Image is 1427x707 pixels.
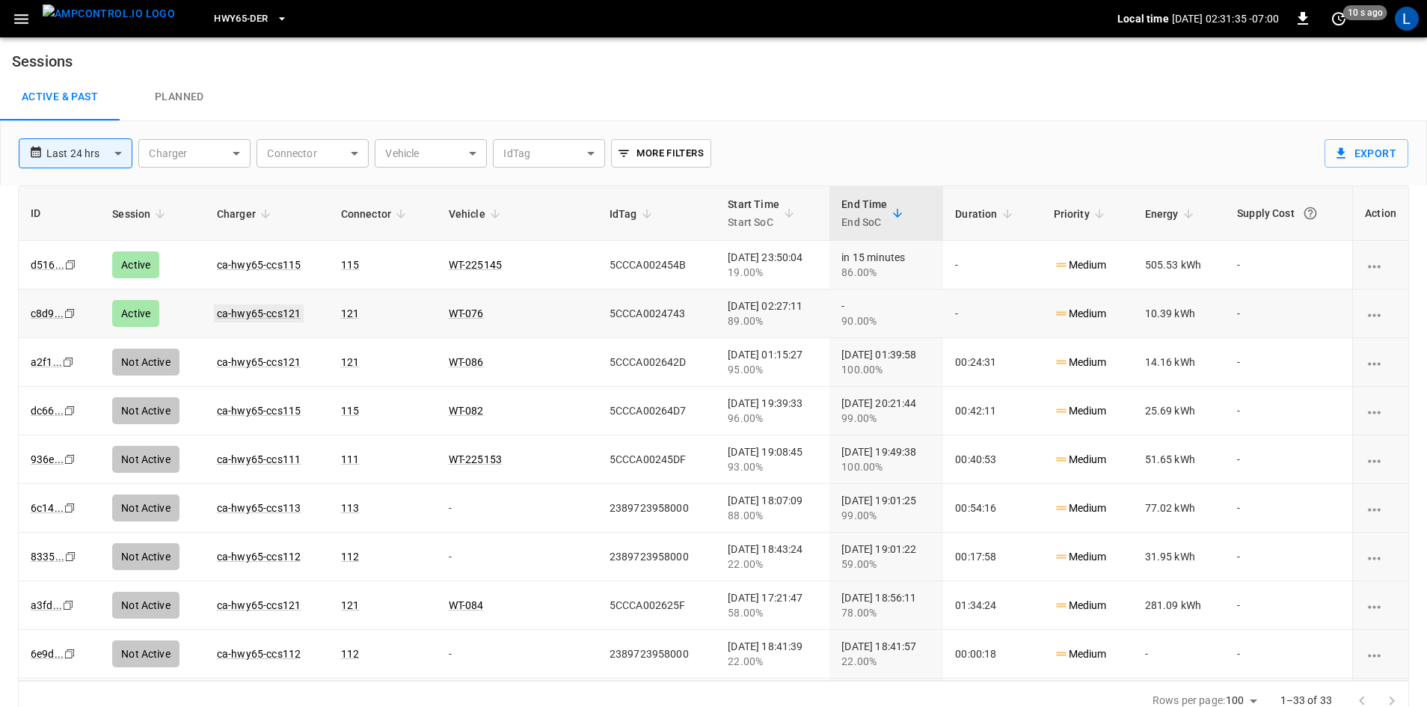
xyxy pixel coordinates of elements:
div: Not Active [112,446,179,473]
p: Medium [1054,306,1107,322]
a: WT-076 [449,307,484,319]
div: charging session options [1365,501,1396,515]
span: HWY65-DER [214,10,268,28]
th: ID [19,186,100,241]
p: Medium [1054,452,1107,468]
a: ca-hwy65-ccs111 [217,453,301,465]
div: [DATE] 19:49:38 [841,444,931,474]
div: [DATE] 20:21:44 [841,396,931,426]
a: ca-hwy65-ccs121 [214,304,304,322]
td: - [943,290,1041,338]
td: 2389723958000 [598,533,716,581]
a: 121 [341,356,359,368]
span: Duration [955,205,1016,223]
button: Export [1325,139,1408,168]
div: End Time [841,195,887,231]
td: 5CCCA002642D [598,338,716,387]
div: Supply Cost [1237,200,1340,227]
p: End SoC [841,213,887,231]
div: Not Active [112,397,179,424]
td: 25.69 kWh [1133,387,1226,435]
div: copy [63,646,78,662]
td: 5CCCA00245DF [598,435,716,484]
div: charging session options [1365,355,1396,370]
div: copy [61,354,76,370]
td: - [1225,484,1352,533]
td: 505.53 kWh [1133,241,1226,290]
td: - [1225,387,1352,435]
button: HWY65-DER [208,4,293,34]
img: ampcontrol.io logo [43,4,175,23]
a: c8d9... [31,307,64,319]
div: in 15 minutes [841,250,931,280]
a: ca-hwy65-ccs115 [217,259,301,271]
div: Active [112,300,159,327]
div: 95.00% [728,362,817,377]
a: 115 [341,259,359,271]
td: - [1225,581,1352,630]
div: charging session options [1365,598,1396,613]
a: a2f1... [31,356,62,368]
a: 8335... [31,551,64,563]
span: Start TimeStart SoC [728,195,799,231]
div: 19.00% [728,265,817,280]
td: - [437,484,598,533]
p: Start SoC [728,213,779,231]
td: 5CCCA00264D7 [598,387,716,435]
div: [DATE] 19:08:45 [728,444,817,474]
div: copy [64,548,79,565]
td: 281.09 kWh [1133,581,1226,630]
div: Not Active [112,640,179,667]
td: 00:17:58 [943,533,1041,581]
th: Action [1352,186,1408,241]
span: 10 s ago [1343,5,1387,20]
td: 77.02 kWh [1133,484,1226,533]
div: 88.00% [728,508,817,523]
div: 22.00% [728,557,817,572]
td: 5CCCA002625F [598,581,716,630]
a: 113 [341,502,359,514]
div: [DATE] 18:07:09 [728,493,817,523]
div: [DATE] 18:56:11 [841,590,931,620]
td: - [437,533,598,581]
td: 2389723958000 [598,630,716,679]
div: [DATE] 01:39:58 [841,347,931,377]
div: [DATE] 23:50:04 [728,250,817,280]
a: 936e... [31,453,64,465]
td: 5CCCA002454B [598,241,716,290]
div: copy [63,305,78,322]
td: - [1225,338,1352,387]
a: WT-086 [449,356,484,368]
p: [DATE] 02:31:35 -07:00 [1172,11,1279,26]
div: charging session options [1365,403,1396,418]
div: [DATE] 17:21:47 [728,590,817,620]
div: copy [64,257,79,273]
td: 5CCCA0024743 [598,290,716,338]
td: 00:42:11 [943,387,1041,435]
td: - [1225,630,1352,679]
div: 99.00% [841,411,931,426]
td: 00:54:16 [943,484,1041,533]
a: WT-084 [449,599,484,611]
div: 58.00% [728,605,817,620]
a: WT-225145 [449,259,502,271]
p: Medium [1054,501,1107,516]
td: 00:40:53 [943,435,1041,484]
div: [DATE] 19:01:25 [841,493,931,523]
a: 121 [341,599,359,611]
p: Medium [1054,403,1107,419]
div: [DATE] 02:27:11 [728,299,817,328]
div: [DATE] 18:41:57 [841,639,931,669]
div: Not Active [112,349,179,376]
span: IdTag [610,205,657,223]
div: copy [63,500,78,516]
td: - [1225,533,1352,581]
a: 6e9d... [31,648,64,660]
div: [DATE] 19:39:33 [728,396,817,426]
div: 78.00% [841,605,931,620]
td: 14.16 kWh [1133,338,1226,387]
div: charging session options [1365,646,1396,661]
span: Charger [217,205,275,223]
td: 51.65 kWh [1133,435,1226,484]
div: Not Active [112,495,179,521]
